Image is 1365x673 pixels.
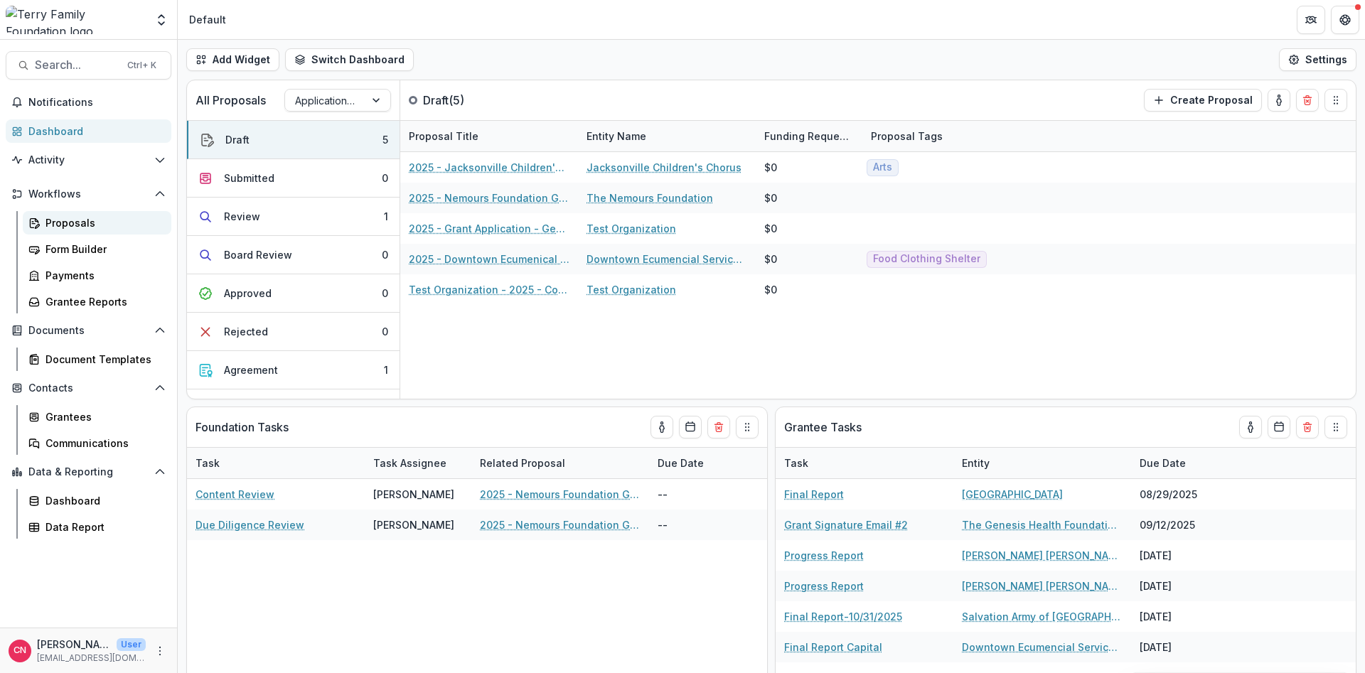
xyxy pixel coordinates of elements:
[764,252,777,266] div: $0
[873,253,980,265] span: Food Clothing Shelter
[409,190,569,205] a: 2025 - Nemours Foundation Grant Application - Analysis of [MEDICAL_DATA] Care in [GEOGRAPHIC_DATA]
[187,198,400,236] button: Review1
[23,264,171,287] a: Payments
[28,97,166,109] span: Notifications
[587,252,747,266] a: Downtown Ecumencial Services Council
[587,160,742,175] a: Jacksonville Children's Chorus
[224,247,292,262] div: Board Review
[784,517,908,532] a: Grant Signature Email #2
[1331,6,1359,34] button: Get Help
[962,578,1123,593] a: [PERSON_NAME] [PERSON_NAME] Fund Foundation
[776,456,817,470] div: Task
[784,548,864,563] a: Progress Report
[1131,479,1238,510] div: 08/29/2025
[756,121,862,151] div: Funding Requested
[224,286,272,301] div: Approved
[764,160,777,175] div: $0
[187,159,400,198] button: Submitted0
[953,448,1131,478] div: Entity
[1144,89,1262,112] button: Create Proposal
[6,149,171,171] button: Open Activity
[409,160,569,175] a: 2025 - Jacksonville Children's Chorus - General Operating Support
[285,48,414,71] button: Switch Dashboard
[707,416,730,438] button: Delete card
[183,9,232,30] nav: breadcrumb
[1131,510,1238,540] div: 09/12/2025
[45,294,160,309] div: Grantee Reports
[28,325,149,337] span: Documents
[1131,601,1238,632] div: [DATE]
[962,487,1063,502] a: [GEOGRAPHIC_DATA]
[373,517,454,532] div: [PERSON_NAME]
[784,419,862,436] p: Grantee Tasks
[649,510,756,540] div: --
[28,466,149,478] span: Data & Reporting
[187,121,400,159] button: Draft5
[382,324,388,339] div: 0
[1239,416,1262,438] button: toggle-assigned-to-me
[224,362,278,377] div: Agreement
[224,209,260,224] div: Review
[187,456,228,470] div: Task
[373,487,454,502] div: [PERSON_NAME]
[1131,632,1238,662] div: [DATE]
[45,352,160,367] div: Document Templates
[953,456,998,470] div: Entity
[23,405,171,429] a: Grantees
[409,221,569,236] a: 2025 - Grant Application - General Operating Support
[45,436,160,451] div: Communications
[365,448,471,478] div: Task Assignee
[382,286,388,301] div: 0
[6,461,171,483] button: Open Data & Reporting
[471,456,574,470] div: Related Proposal
[400,121,578,151] div: Proposal Title
[187,448,365,478] div: Task
[151,6,171,34] button: Open entity switcher
[28,154,149,166] span: Activity
[6,319,171,342] button: Open Documents
[23,515,171,539] a: Data Report
[196,419,289,436] p: Foundation Tasks
[1131,540,1238,571] div: [DATE]
[862,121,1040,151] div: Proposal Tags
[784,487,844,502] a: Final Report
[124,58,159,73] div: Ctrl + K
[117,638,146,651] p: User
[649,456,712,470] div: Due Date
[1324,416,1347,438] button: Drag
[37,652,146,664] p: [EMAIL_ADDRESS][DOMAIN_NAME]
[471,448,649,478] div: Related Proposal
[1131,448,1238,478] div: Due Date
[382,247,388,262] div: 0
[736,416,759,438] button: Drag
[23,237,171,261] a: Form Builder
[6,377,171,399] button: Open Contacts
[756,129,862,144] div: Funding Requested
[45,268,160,283] div: Payments
[962,548,1123,563] a: [PERSON_NAME] [PERSON_NAME] Foundaton
[1268,416,1290,438] button: Calendar
[776,448,953,478] div: Task
[862,129,951,144] div: Proposal Tags
[764,190,777,205] div: $0
[189,12,226,27] div: Default
[14,646,26,655] div: Carol Nieves
[187,274,400,313] button: Approved0
[196,517,304,532] a: Due Diligence Review
[23,290,171,313] a: Grantee Reports
[28,124,160,139] div: Dashboard
[196,487,274,502] a: Content Review
[186,48,279,71] button: Add Widget
[384,209,388,224] div: 1
[45,215,160,230] div: Proposals
[784,609,902,624] a: Final Report-10/31/2025
[6,119,171,143] a: Dashboard
[187,351,400,389] button: Agreement1
[1297,6,1325,34] button: Partners
[649,448,756,478] div: Due Date
[1131,571,1238,601] div: [DATE]
[6,51,171,80] button: Search...
[45,409,160,424] div: Grantees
